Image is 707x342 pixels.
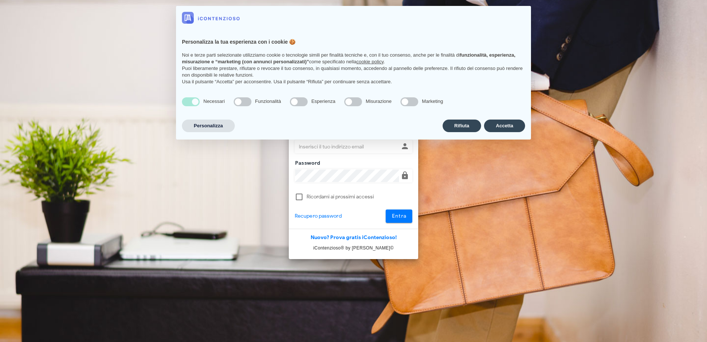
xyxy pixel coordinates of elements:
button: Accetta [484,120,525,132]
h2: Personalizza la tua esperienza con i cookie 🍪 [182,38,525,46]
p: Usa il pulsante “Accetta” per acconsentire. Usa il pulsante “Rifiuta” per continuare senza accett... [182,78,525,85]
button: Personalizza [182,120,235,132]
label: Ricordami ai prossimi accessi [307,193,412,201]
label: Password [293,160,321,167]
img: logo [182,12,240,24]
p: iContenzioso® by [PERSON_NAME]© [289,244,418,252]
input: Inserisci il tuo indirizzo email [295,140,399,153]
button: Rifiuta [443,120,481,132]
span: Funzionalità [255,98,281,104]
a: Nuovo? Prova gratis iContenzioso! [311,234,397,241]
span: Esperienza [311,98,335,104]
span: Necessari [203,98,225,104]
a: Recupero password [295,212,342,220]
strong: funzionalità, esperienza, misurazione e “marketing (con annunci personalizzati)” [182,52,515,64]
span: Misurazione [366,98,392,104]
button: Entra [386,209,413,223]
p: Noi e terze parti selezionate utilizziamo cookie o tecnologie simili per finalità tecniche e, con... [182,52,525,65]
span: Marketing [422,98,443,104]
span: Entra [392,213,407,219]
a: cookie policy - il link si apre in una nuova scheda [356,59,383,64]
p: Puoi liberamente prestare, rifiutare o revocare il tuo consenso, in qualsiasi momento, accedendo ... [182,65,525,78]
